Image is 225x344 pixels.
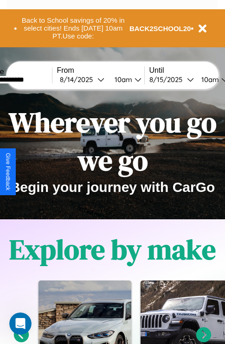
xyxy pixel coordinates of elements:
[60,75,97,84] div: 8 / 14 / 2025
[197,75,221,84] div: 10am
[107,75,144,84] button: 10am
[5,153,11,191] div: Give Feedback
[149,75,187,84] div: 8 / 15 / 2025
[57,66,144,75] label: From
[9,312,32,335] iframe: Intercom live chat
[110,75,135,84] div: 10am
[9,230,216,268] h1: Explore by make
[17,14,129,43] button: Back to School savings of 20% in select cities! Ends [DATE] 10am PT.Use code:
[129,25,191,32] b: BACK2SCHOOL20
[57,75,107,84] button: 8/14/2025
